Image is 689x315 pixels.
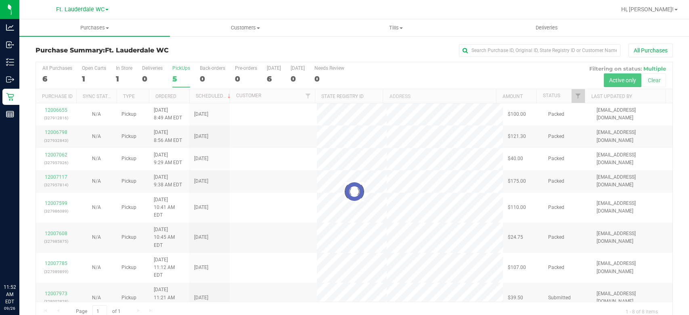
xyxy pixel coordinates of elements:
inline-svg: Reports [6,110,14,118]
span: Deliveries [525,24,569,31]
a: Deliveries [471,19,622,36]
span: Purchases [19,24,170,31]
inline-svg: Inbound [6,41,14,49]
inline-svg: Analytics [6,23,14,31]
span: Ft. Lauderdale WC [56,6,105,13]
a: Customers [170,19,320,36]
p: 09/26 [4,305,16,311]
p: 11:52 AM EDT [4,284,16,305]
input: Search Purchase ID, Original ID, State Registry ID or Customer Name... [459,44,620,56]
span: Hi, [PERSON_NAME]! [621,6,674,13]
a: Purchases [19,19,170,36]
inline-svg: Outbound [6,75,14,83]
inline-svg: Inventory [6,58,14,66]
span: Customers [170,24,320,31]
inline-svg: Retail [6,93,14,101]
h3: Purchase Summary: [36,47,248,54]
span: Tills [321,24,471,31]
span: Ft. Lauderdale WC [105,46,169,54]
iframe: Resource center [8,250,32,275]
button: All Purchases [628,44,673,57]
iframe: Resource center unread badge [24,249,34,259]
a: Tills [321,19,471,36]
